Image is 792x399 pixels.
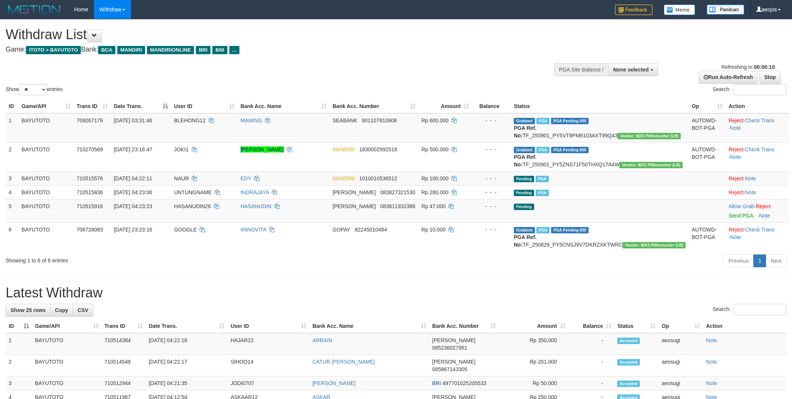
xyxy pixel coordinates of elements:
[514,227,535,233] span: Grabbed
[241,189,269,195] a: INDRAJAYA
[664,5,695,15] img: Button%20Memo.svg
[745,117,775,123] a: Check Trans
[759,71,781,84] a: Stop
[18,199,73,222] td: BAYUTOTO
[536,190,549,196] span: Marked by aeosugi
[753,254,766,267] a: 1
[174,227,197,233] span: GOOGLE
[146,319,228,333] th: Date Trans.: activate to sort column ascending
[114,117,152,123] span: [DATE] 03:31:46
[241,175,251,181] a: EDY
[659,376,703,390] td: aeosugi
[703,319,786,333] th: Action
[728,227,744,233] a: Reject
[6,142,18,171] td: 2
[536,176,549,182] span: Marked by aeosugi
[421,189,448,195] span: Rp 280.000
[724,254,754,267] a: Previous
[689,222,725,251] td: AUTOWD-BOT-PGA
[699,71,758,84] a: Run Auto-Refresh
[355,227,387,233] span: Copy 82245010484 to clipboard
[380,189,415,195] span: Copy 083827321530 to clipboard
[6,254,324,264] div: Showing 1 to 6 of 6 entries
[359,175,397,181] span: Copy 1010010536512 to clipboard
[6,285,786,300] h1: Latest Withdraw
[706,337,717,343] a: Note
[475,175,508,182] div: - - -
[227,376,309,390] td: JODI0707
[728,189,744,195] a: Reject
[50,304,73,317] a: Copy
[77,307,88,313] span: CSV
[147,46,194,54] span: MANDIRIONLINE
[241,117,262,123] a: MAMING
[101,319,146,333] th: Trans ID: activate to sort column ascending
[114,175,152,181] span: [DATE] 04:22:11
[499,333,568,355] td: Rp 350,000
[511,142,689,171] td: TF_250901_PY5ZNS71F50THXQ1TA4W
[73,304,93,317] a: CSV
[511,99,689,113] th: Status
[174,203,211,209] span: HASANUDIN26
[312,380,356,386] a: [PERSON_NAME]
[568,333,615,355] td: -
[725,222,789,251] td: · ·
[568,355,615,376] td: -
[32,319,101,333] th: Game/API: activate to sort column ascending
[514,154,536,168] b: PGA Ref. No:
[174,189,212,195] span: UNTUNGNAME
[730,154,741,160] a: Note
[117,46,145,54] span: MANDIRI
[421,117,448,123] span: Rp 600.000
[725,171,789,185] td: ·
[6,84,63,95] label: Show entries
[421,175,448,181] span: Rp 100.000
[429,319,499,333] th: Bank Acc. Number: activate to sort column ascending
[6,376,32,390] td: 3
[241,227,266,233] a: IINNOVITA
[551,118,589,124] span: PGA Pending
[18,185,73,199] td: BAYUTOTO
[359,146,397,152] span: Copy 1830002992518 to clipboard
[728,203,754,209] a: Allow Grab
[615,5,653,15] img: Feedback.jpg
[659,333,703,355] td: aeosugi
[6,185,18,199] td: 4
[241,203,271,209] a: HASANUDIN
[707,5,744,15] img: panduan.png
[568,376,615,390] td: -
[475,203,508,210] div: - - -
[238,99,330,113] th: Bank Acc. Name: activate to sort column ascending
[617,338,640,344] span: Accepted
[442,380,486,386] span: Copy 497701025205533 to clipboard
[77,117,103,123] span: 709267179
[499,355,568,376] td: Rp 201,000
[754,64,775,70] strong: 00:00:10
[730,234,741,240] a: Note
[551,147,589,153] span: PGA Pending
[6,99,18,113] th: ID
[77,146,103,152] span: 710270569
[196,46,210,54] span: BRI
[362,117,397,123] span: Copy 901107810908 to clipboard
[174,175,189,181] span: NAUR
[617,359,640,365] span: Accepted
[146,333,228,355] td: [DATE] 04:22:18
[766,254,786,267] a: Next
[499,319,568,333] th: Amount: activate to sort column ascending
[19,84,47,95] select: Showentries
[733,84,786,95] input: Search:
[725,99,789,113] th: Action
[514,234,536,248] b: PGA Ref. No:
[511,113,689,143] td: TF_250901_PY5VT9PM6103AXT99Q43
[333,146,355,152] span: MANDIRI
[759,213,770,219] a: Note
[617,381,640,387] span: Accepted
[706,380,717,386] a: Note
[6,355,32,376] td: 2
[227,319,309,333] th: User ID: activate to sort column ascending
[689,142,725,171] td: AUTOWD-BOT-PGA
[475,146,508,153] div: - - -
[227,333,309,355] td: HAJAR22
[114,203,152,209] span: [DATE] 04:23:23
